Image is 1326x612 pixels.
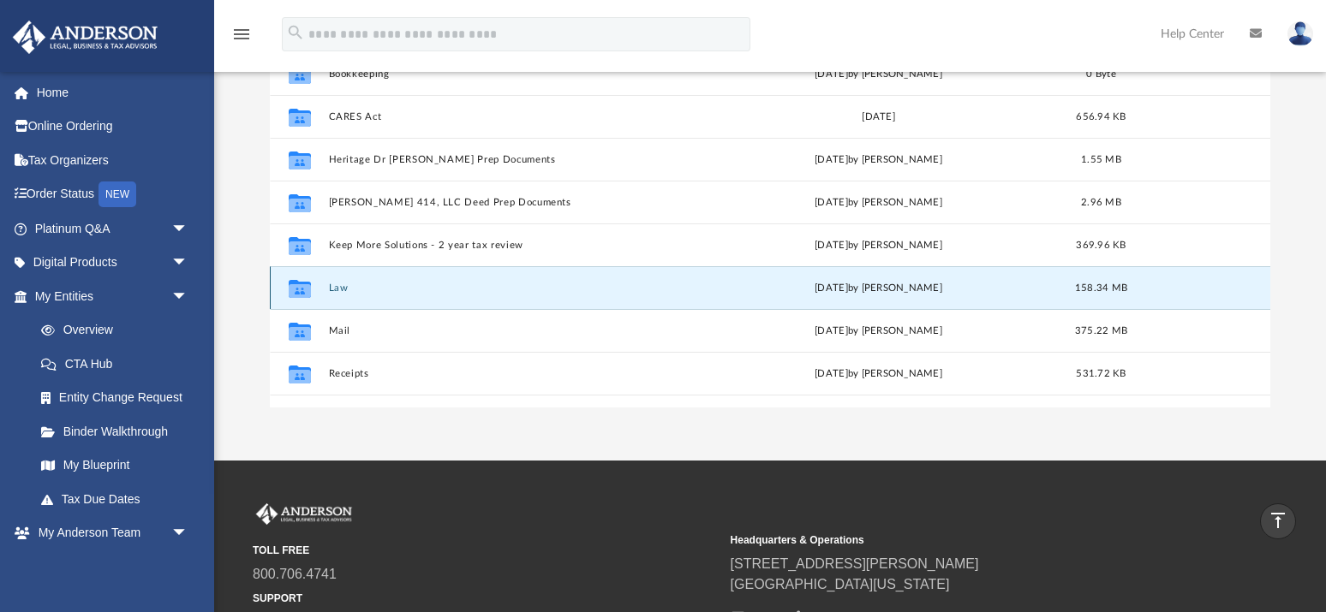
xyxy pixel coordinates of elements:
[1075,283,1127,293] span: 158.34 MB
[697,195,1059,211] div: [DATE] by [PERSON_NAME]
[171,279,206,314] span: arrow_drop_down
[328,368,690,379] button: Receipts
[1076,112,1126,122] span: 656.94 KB
[24,550,197,584] a: My Anderson Team
[1075,326,1127,336] span: 375.22 MB
[1081,198,1121,207] span: 2.96 MB
[731,556,979,571] a: [STREET_ADDRESS][PERSON_NAME]
[328,325,690,336] button: Mail
[24,449,206,483] a: My Blueprint
[231,33,252,45] a: menu
[24,313,214,348] a: Overview
[1076,241,1126,250] span: 369.96 KB
[171,516,206,551] span: arrow_drop_down
[270,52,1270,407] div: grid
[1287,21,1313,46] img: User Pic
[1260,503,1296,539] a: vertical_align_top
[12,246,214,280] a: Digital Productsarrow_drop_down
[253,503,355,526] img: Anderson Advisors Platinum Portal
[12,143,214,177] a: Tax Organizers
[231,24,252,45] i: menu
[697,238,1059,253] div: [DATE] by [PERSON_NAME]
[253,591,719,606] small: SUPPORT
[171,211,206,247] span: arrow_drop_down
[12,279,214,313] a: My Entitiesarrow_drop_down
[697,324,1059,339] div: [DATE] by [PERSON_NAME]
[24,347,214,381] a: CTA Hub
[1268,510,1288,531] i: vertical_align_top
[328,240,690,251] button: Keep More Solutions - 2 year tax review
[286,23,305,42] i: search
[328,154,690,165] button: Heritage Dr [PERSON_NAME] Prep Documents
[12,177,214,212] a: Order StatusNEW
[12,516,206,550] a: My Anderson Teamarrow_drop_down
[1081,155,1121,164] span: 1.55 MB
[24,482,214,516] a: Tax Due Dates
[328,197,690,208] button: [PERSON_NAME] 414, LLC Deed Prep Documents
[697,281,1059,296] div: [DATE] by [PERSON_NAME]
[1086,69,1116,79] span: 0 Byte
[328,68,690,80] button: Bookkeeping
[253,567,337,581] a: 800.706.4741
[99,181,136,207] div: NEW
[12,75,214,110] a: Home
[253,543,719,558] small: TOLL FREE
[697,110,1059,125] div: [DATE]
[1076,369,1126,378] span: 531.72 KB
[8,21,163,54] img: Anderson Advisors Platinum Portal
[12,110,214,144] a: Online Ordering
[731,532,1197,548] small: Headquarters & Operations
[12,211,214,246] a: Platinum Q&Aarrow_drop_down
[24,414,214,449] a: Binder Walkthrough
[697,67,1059,82] div: [DATE] by [PERSON_NAME]
[24,381,214,415] a: Entity Change Request
[328,111,690,122] button: CARES Act
[328,282,690,294] button: Law
[697,366,1059,382] div: [DATE] by [PERSON_NAME]
[171,246,206,281] span: arrow_drop_down
[731,577,950,591] a: [GEOGRAPHIC_DATA][US_STATE]
[697,152,1059,168] div: [DATE] by [PERSON_NAME]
